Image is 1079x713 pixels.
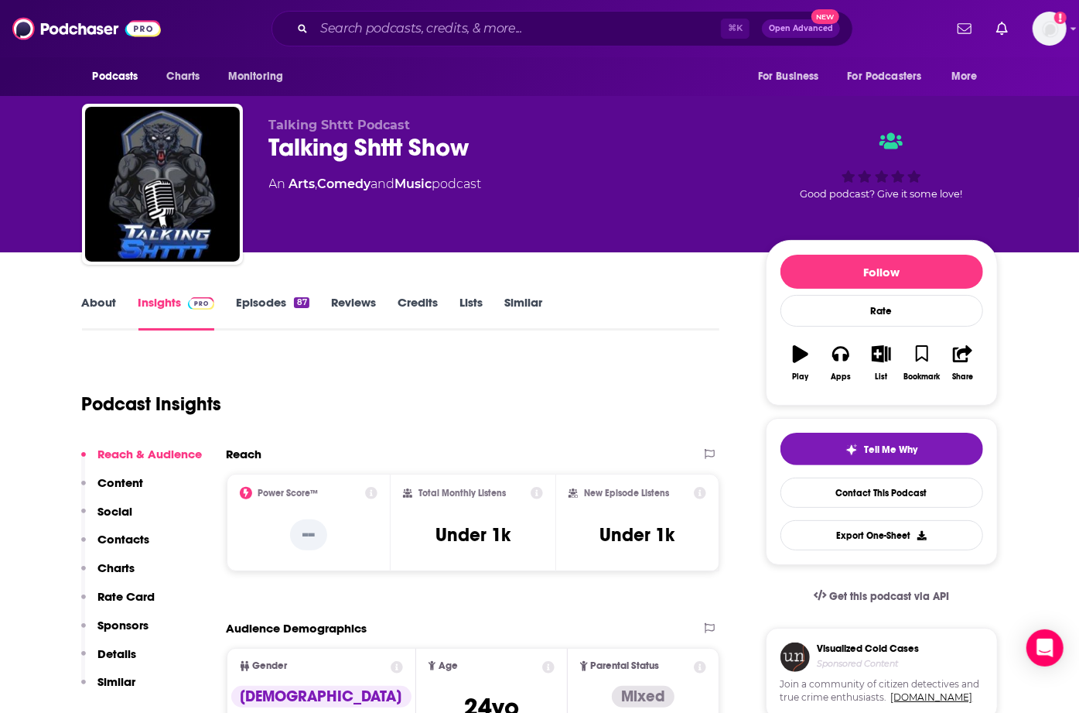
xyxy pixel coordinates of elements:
[766,118,998,214] div: Good podcast? Give it some love!
[81,504,133,533] button: Social
[217,62,303,91] button: open menu
[395,177,432,191] a: Music
[1026,629,1064,667] div: Open Intercom Messenger
[98,475,144,490] p: Content
[290,519,327,550] p: --
[811,9,839,24] span: New
[331,295,376,331] a: Reviews
[864,444,917,456] span: Tell Me Why
[227,447,262,461] h2: Reach
[81,618,149,646] button: Sponsors
[294,297,309,308] div: 87
[762,19,840,38] button: Open AdvancedNew
[435,523,510,547] h3: Under 1k
[584,488,669,499] h2: New Episode Listens
[903,372,940,382] div: Bookmark
[831,372,851,382] div: Apps
[98,674,136,689] p: Similar
[1033,12,1067,46] span: Logged in as alignPR
[801,578,962,615] a: Get this podcast via API
[801,188,963,200] span: Good podcast? Give it some love!
[780,478,983,508] a: Contact This Podcast
[780,678,983,704] span: Join a community of citizen detectives and true crime enthusiasts.
[821,335,861,391] button: Apps
[93,66,138,87] span: Podcasts
[81,447,203,475] button: Reach & Audience
[818,658,920,669] h4: Sponsored Content
[188,297,215,310] img: Podchaser Pro
[838,62,944,91] button: open menu
[942,335,982,391] button: Share
[98,618,149,632] p: Sponsors
[82,62,159,91] button: open menu
[271,11,853,46] div: Search podcasts, credits, & more...
[81,475,144,504] button: Content
[318,177,371,191] a: Comedy
[941,62,997,91] button: open menu
[951,15,978,42] a: Show notifications dropdown
[780,335,821,391] button: Play
[418,488,506,499] h2: Total Monthly Listens
[780,295,983,327] div: Rate
[591,661,660,671] span: Parental Status
[371,177,395,191] span: and
[236,295,309,331] a: Episodes87
[81,674,136,703] button: Similar
[848,66,922,87] span: For Podcasters
[269,175,482,194] div: An podcast
[845,444,858,456] img: tell me why sparkle
[85,107,240,262] img: Talking Shttt Show
[314,16,721,41] input: Search podcasts, credits, & more...
[952,372,973,382] div: Share
[780,433,983,465] button: tell me why sparkleTell Me Why
[98,560,135,575] p: Charts
[138,295,215,331] a: InsightsPodchaser Pro
[876,372,888,382] div: List
[81,532,150,560] button: Contacts
[289,177,316,191] a: Arts
[12,14,161,43] img: Podchaser - Follow, Share and Rate Podcasts
[600,523,675,547] h3: Under 1k
[81,646,137,675] button: Details
[612,686,674,708] div: Mixed
[98,646,137,661] p: Details
[231,686,411,708] div: [DEMOGRAPHIC_DATA]
[258,488,319,499] h2: Power Score™
[157,62,210,91] a: Charts
[1033,12,1067,46] img: User Profile
[228,66,283,87] span: Monitoring
[818,643,920,655] h3: Visualized Cold Cases
[758,66,819,87] span: For Business
[747,62,838,91] button: open menu
[829,590,949,603] span: Get this podcast via API
[780,520,983,550] button: Export One-Sheet
[98,532,150,547] p: Contacts
[990,15,1014,42] a: Show notifications dropdown
[769,25,833,33] span: Open Advanced
[891,691,973,703] a: [DOMAIN_NAME]
[81,589,155,618] button: Rate Card
[902,335,942,391] button: Bookmark
[82,392,222,416] h1: Podcast Insights
[316,177,318,191] span: ,
[780,643,810,672] img: coldCase.18b32719.png
[439,661,458,671] span: Age
[1054,12,1067,24] svg: Add a profile image
[98,504,133,519] p: Social
[951,66,978,87] span: More
[167,66,200,87] span: Charts
[780,255,983,289] button: Follow
[227,621,367,636] h2: Audience Demographics
[792,372,808,382] div: Play
[98,447,203,461] p: Reach & Audience
[98,589,155,604] p: Rate Card
[269,118,411,132] span: Talking Shttt Podcast
[82,295,117,331] a: About
[81,560,135,589] button: Charts
[504,295,542,331] a: Similar
[459,295,483,331] a: Lists
[861,335,901,391] button: List
[398,295,438,331] a: Credits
